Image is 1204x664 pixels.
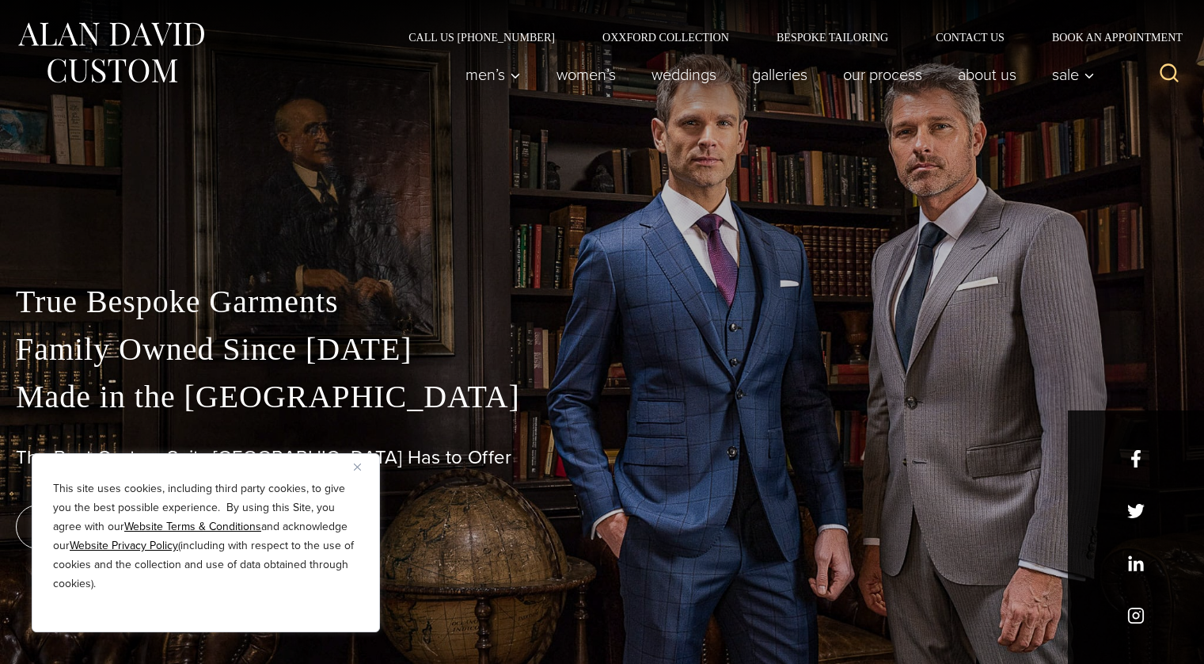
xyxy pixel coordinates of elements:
span: Sale [1052,67,1095,82]
nav: Primary Navigation [448,59,1103,90]
img: Alan David Custom [16,17,206,88]
a: Galleries [735,59,826,90]
button: View Search Form [1150,55,1188,93]
p: This site uses cookies, including third party cookies, to give you the best possible experience. ... [53,479,359,593]
a: Bespoke Tailoring [753,32,912,43]
p: True Bespoke Garments Family Owned Since [DATE] Made in the [GEOGRAPHIC_DATA] [16,278,1188,421]
a: Book an Appointment [1028,32,1188,43]
a: About Us [940,59,1035,90]
a: Website Terms & Conditions [124,518,261,535]
span: Men’s [465,67,521,82]
a: book an appointment [16,505,237,549]
nav: Secondary Navigation [385,32,1188,43]
a: Our Process [826,59,940,90]
h1: The Best Custom Suits [GEOGRAPHIC_DATA] Has to Offer [16,446,1188,469]
a: weddings [634,59,735,90]
a: Women’s [539,59,634,90]
button: Close [354,457,373,476]
img: Close [354,464,361,471]
a: Call Us [PHONE_NUMBER] [385,32,579,43]
a: Contact Us [912,32,1028,43]
a: Oxxford Collection [579,32,753,43]
a: Website Privacy Policy [70,537,178,554]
